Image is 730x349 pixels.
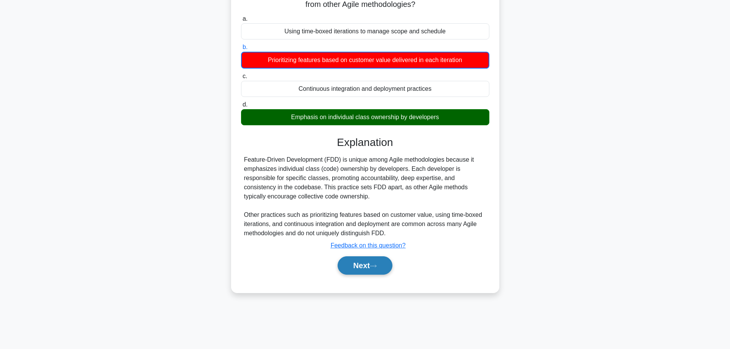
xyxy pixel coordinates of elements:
span: c. [243,73,247,79]
a: Feedback on this question? [331,242,406,249]
span: a. [243,15,248,22]
div: Emphasis on individual class ownership by developers [241,109,489,125]
div: Feature-Driven Development (FDD) is unique among Agile methodologies because it emphasizes indivi... [244,155,486,238]
span: d. [243,101,248,108]
div: Using time-boxed iterations to manage scope and schedule [241,23,489,39]
div: Prioritizing features based on customer value delivered in each iteration [241,52,489,69]
div: Continuous integration and deployment practices [241,81,489,97]
span: b. [243,44,248,50]
button: Next [338,256,392,275]
h3: Explanation [246,136,485,149]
